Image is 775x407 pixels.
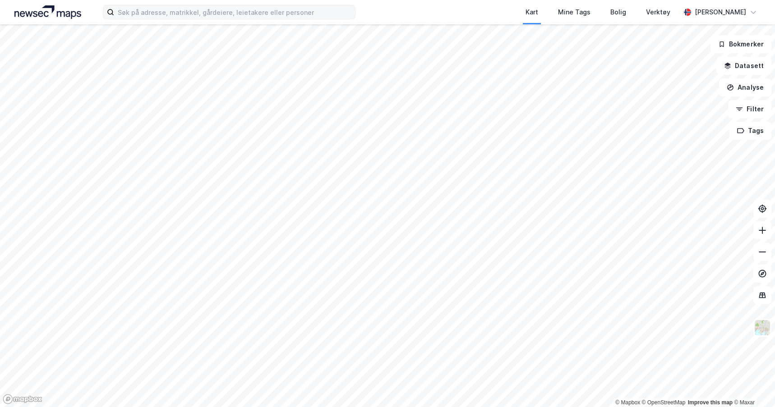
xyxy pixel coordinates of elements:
div: Kontrollprogram for chat [730,364,775,407]
button: Datasett [716,57,771,75]
img: logo.a4113a55bc3d86da70a041830d287a7e.svg [14,5,81,19]
input: Søk på adresse, matrikkel, gårdeiere, leietakere eller personer [114,5,355,19]
iframe: Chat Widget [730,364,775,407]
div: Bolig [610,7,626,18]
div: [PERSON_NAME] [695,7,746,18]
button: Filter [728,100,771,118]
button: Bokmerker [710,35,771,53]
div: Mine Tags [558,7,590,18]
a: Mapbox homepage [3,394,42,404]
div: Verktøy [646,7,670,18]
a: OpenStreetMap [642,399,686,406]
button: Analyse [719,78,771,96]
button: Tags [729,122,771,140]
a: Improve this map [688,399,733,406]
img: Z [754,319,771,336]
div: Kart [526,7,538,18]
a: Mapbox [615,399,640,406]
